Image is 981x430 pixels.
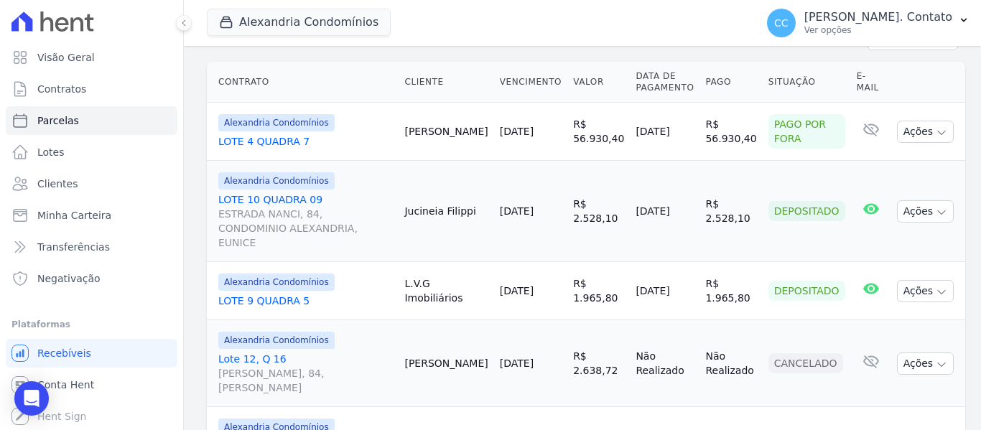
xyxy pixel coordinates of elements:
[37,208,111,223] span: Minha Carteira
[11,316,172,333] div: Plataformas
[37,145,65,159] span: Lotes
[768,114,845,149] div: Pago por fora
[494,62,567,103] th: Vencimento
[37,113,79,128] span: Parcelas
[630,320,699,407] td: Não Realizado
[755,3,981,43] button: CC [PERSON_NAME]. Contato Ver opções
[500,285,534,296] a: [DATE]
[218,114,335,131] span: Alexandria Condomínios
[218,332,335,349] span: Alexandria Condomínios
[6,138,177,167] a: Lotes
[6,169,177,198] a: Clientes
[567,320,630,407] td: R$ 2.638,72
[768,201,845,221] div: Depositado
[500,357,534,369] a: [DATE]
[218,207,393,250] span: ESTRADA NANCI, 84, CONDOMINIO ALEXANDRIA, EUNICE
[399,161,493,262] td: Jucineia Filippi
[399,103,493,161] td: [PERSON_NAME]
[768,281,845,301] div: Depositado
[500,205,534,217] a: [DATE]
[218,192,393,250] a: LOTE 10 QUADRA 09ESTRADA NANCI, 84, CONDOMINIO ALEXANDRIA, EUNICE
[37,240,110,254] span: Transferências
[804,10,952,24] p: [PERSON_NAME]. Contato
[6,264,177,293] a: Negativação
[897,200,954,223] button: Ações
[399,320,493,407] td: [PERSON_NAME]
[567,103,630,161] td: R$ 56.930,40
[37,378,94,392] span: Conta Hent
[207,62,399,103] th: Contrato
[500,126,534,137] a: [DATE]
[567,62,630,103] th: Valor
[37,271,101,286] span: Negativação
[14,381,49,416] div: Open Intercom Messenger
[37,82,86,96] span: Contratos
[630,62,699,103] th: Data de Pagamento
[207,9,391,36] button: Alexandria Condomínios
[699,103,762,161] td: R$ 56.930,40
[897,352,954,375] button: Ações
[6,43,177,72] a: Visão Geral
[804,24,952,36] p: Ver opções
[6,370,177,399] a: Conta Hent
[699,262,762,320] td: R$ 1.965,80
[218,274,335,291] span: Alexandria Condomínios
[218,352,393,395] a: Lote 12, Q 16[PERSON_NAME], 84, [PERSON_NAME]
[699,161,762,262] td: R$ 2.528,10
[6,339,177,368] a: Recebíveis
[897,121,954,143] button: Ações
[567,161,630,262] td: R$ 2.528,10
[218,366,393,395] span: [PERSON_NAME], 84, [PERSON_NAME]
[630,262,699,320] td: [DATE]
[6,201,177,230] a: Minha Carteira
[218,134,393,149] a: LOTE 4 QUADRA 7
[399,62,493,103] th: Cliente
[218,172,335,190] span: Alexandria Condomínios
[630,103,699,161] td: [DATE]
[218,294,393,308] a: LOTE 9 QUADRA 5
[6,75,177,103] a: Contratos
[567,262,630,320] td: R$ 1.965,80
[763,62,851,103] th: Situação
[6,233,177,261] a: Transferências
[768,353,843,373] div: Cancelado
[399,262,493,320] td: L.V.G Imobiliários
[897,280,954,302] button: Ações
[699,62,762,103] th: Pago
[37,346,91,360] span: Recebíveis
[6,106,177,135] a: Parcelas
[851,62,891,103] th: E-mail
[37,177,78,191] span: Clientes
[630,161,699,262] td: [DATE]
[774,18,789,28] span: CC
[37,50,95,65] span: Visão Geral
[699,320,762,407] td: Não Realizado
